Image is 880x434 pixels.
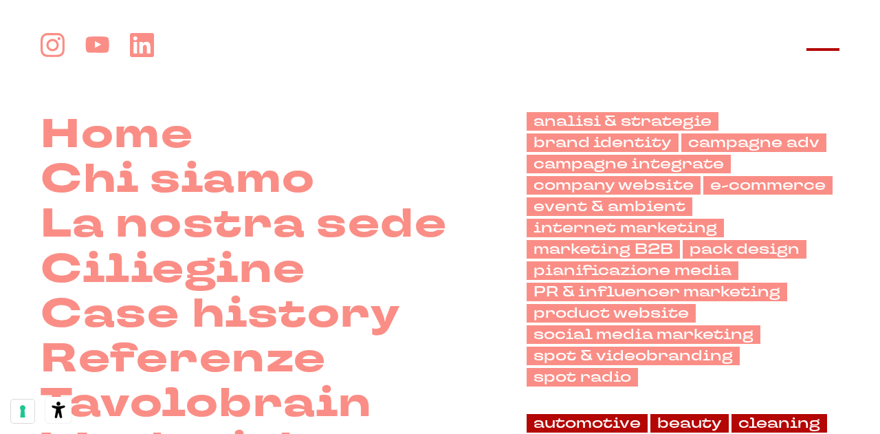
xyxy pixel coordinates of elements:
[41,336,326,381] a: Referenze
[527,347,740,365] a: spot & videobranding
[11,400,34,423] button: Le tue preferenze relative al consenso per le tecnologie di tracciamento
[527,414,648,433] a: automotive
[650,414,729,433] a: beauty
[527,368,638,387] a: spot radio
[41,381,372,426] a: Tavolobrain
[731,414,827,433] a: cleaning
[41,112,193,157] a: Home
[527,304,696,323] a: product website
[41,292,400,336] a: Case history
[703,176,833,195] a: e-commerce
[681,133,826,152] a: campagne adv
[527,219,724,237] a: internet marketing
[527,133,679,152] a: brand identity
[41,202,447,246] a: La nostra sede
[527,197,692,216] a: event & ambient
[527,261,738,280] a: pianificazione media
[527,155,731,173] a: campagne integrate
[527,325,760,344] a: social media marketing
[527,283,787,301] a: PR & influencer marketing
[41,247,305,292] a: Ciliegine
[527,112,718,131] a: analisi & strategie
[527,240,680,259] a: marketing B2B
[527,176,701,195] a: company website
[41,157,315,202] a: Chi siamo
[45,397,71,423] button: Strumenti di accessibilità
[683,240,806,259] a: pack design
